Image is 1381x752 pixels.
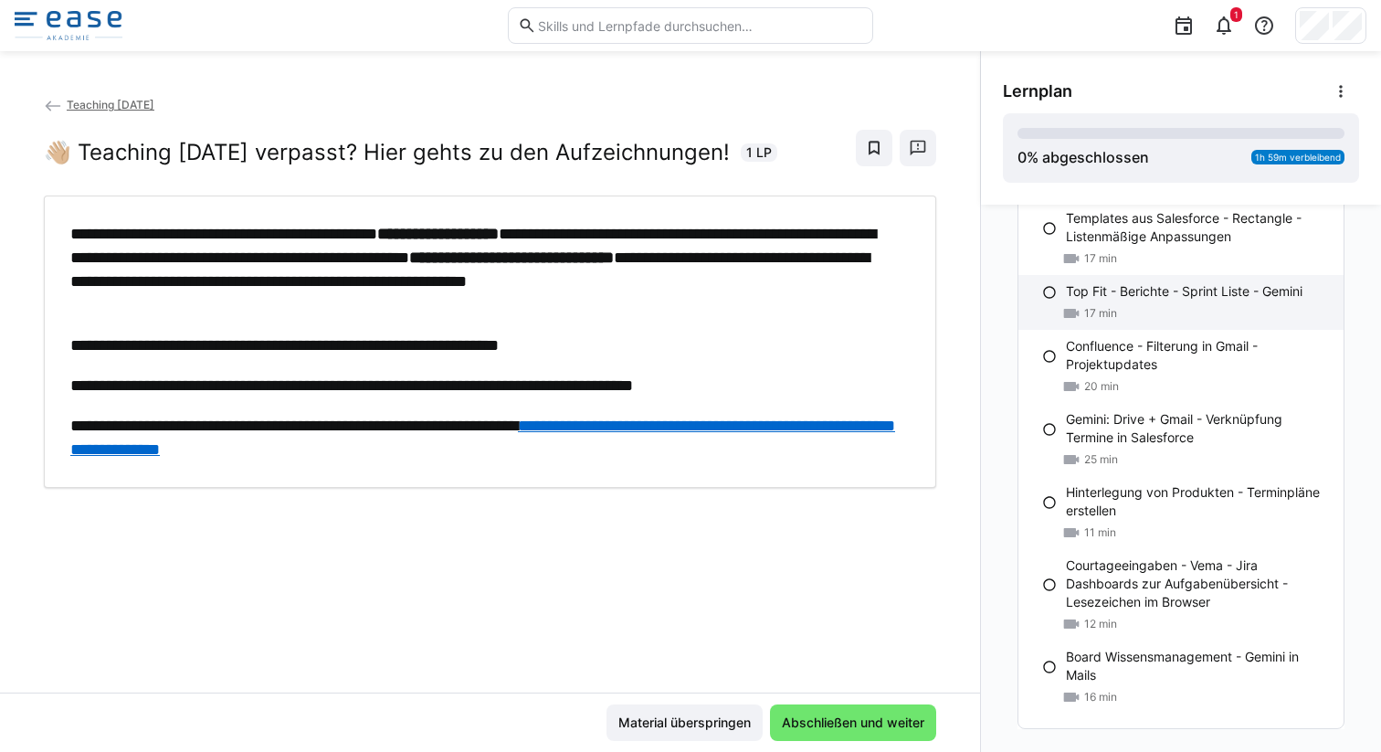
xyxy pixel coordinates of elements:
p: Templates aus Salesforce - Rectangle - Listenmäßige Anpassungen [1066,209,1329,246]
a: Teaching [DATE] [44,98,154,111]
h2: 👋🏼 Teaching [DATE] verpasst? Hier gehts zu den Aufzeichnungen! [44,139,730,166]
span: 17 min [1084,251,1117,266]
span: Abschließen und weiter [779,714,927,732]
p: Confluence - Filterung in Gmail - Projektupdates [1066,337,1329,374]
div: % abgeschlossen [1017,146,1149,168]
span: Material überspringen [616,714,754,732]
p: Hinterlegung von Produkten - Terminpläne erstellen [1066,483,1329,520]
span: 1 [1234,9,1239,20]
input: Skills und Lernpfade durchsuchen… [536,17,863,34]
span: 1h 59m verbleibend [1255,152,1341,163]
button: Material überspringen [606,704,763,741]
span: Lernplan [1003,81,1072,101]
p: Gemini: Drive + Gmail - Verknüpfung Termine in Salesforce [1066,410,1329,447]
p: Courtageeingaben - Vema - Jira Dashboards zur Aufgabenübersicht - Lesezeichen im Browser [1066,556,1329,611]
p: Top Fit - Berichte - Sprint Liste - Gemini [1066,282,1302,301]
span: 0 [1017,148,1027,166]
span: 25 min [1084,452,1118,467]
span: Teaching [DATE] [67,98,154,111]
span: 17 min [1084,306,1117,321]
span: 12 min [1084,617,1117,631]
span: 20 min [1084,379,1119,394]
p: Board Wissensmanagement - Gemini in Mails [1066,648,1329,684]
span: 11 min [1084,525,1116,540]
span: 16 min [1084,690,1117,704]
span: 1 LP [746,143,772,162]
button: Abschließen und weiter [770,704,936,741]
